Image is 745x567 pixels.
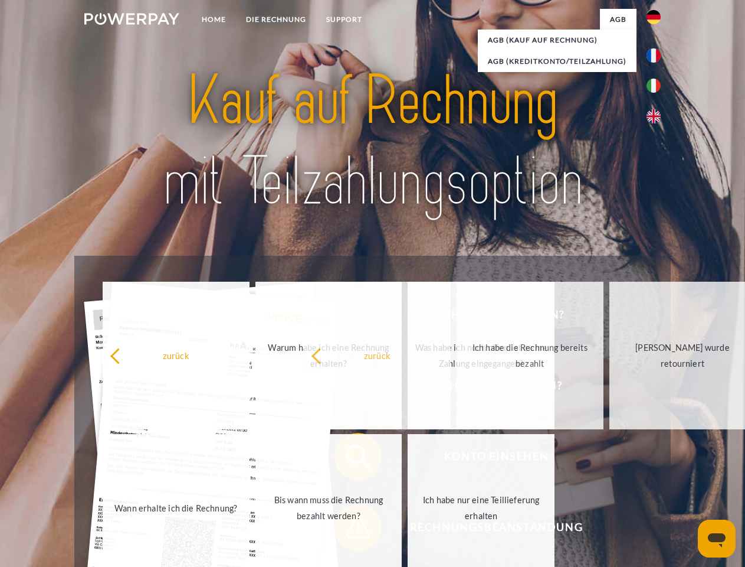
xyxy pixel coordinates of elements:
img: fr [646,48,661,63]
div: Ich habe nur eine Teillieferung erhalten [415,492,547,524]
div: Bis wann muss die Rechnung bezahlt werden? [262,492,395,524]
a: AGB (Kauf auf Rechnung) [478,30,636,51]
a: agb [600,9,636,30]
a: Home [192,9,236,30]
iframe: Schaltfläche zum Öffnen des Messaging-Fensters [698,520,736,558]
img: title-powerpay_de.svg [113,57,632,226]
a: DIE RECHNUNG [236,9,316,30]
div: Wann erhalte ich die Rechnung? [110,500,242,516]
div: Ich habe die Rechnung bereits bezahlt [464,340,596,372]
div: zurück [110,347,242,363]
img: en [646,109,661,123]
a: AGB (Kreditkonto/Teilzahlung) [478,51,636,72]
div: zurück [311,347,444,363]
img: logo-powerpay-white.svg [84,13,179,25]
a: SUPPORT [316,9,372,30]
img: de [646,10,661,24]
div: Warum habe ich eine Rechnung erhalten? [262,340,395,372]
img: it [646,79,661,93]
